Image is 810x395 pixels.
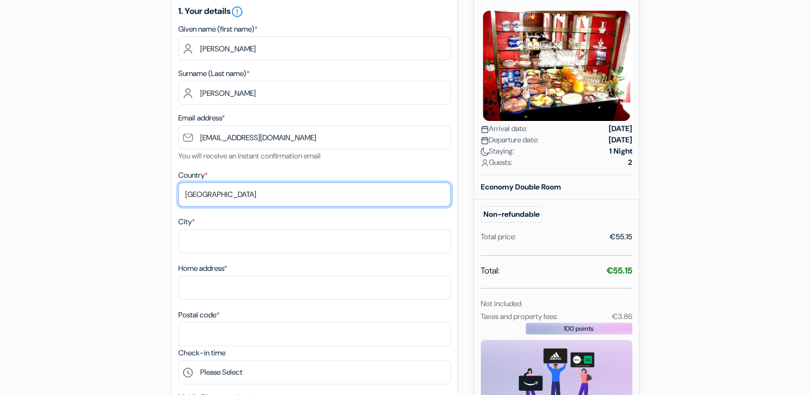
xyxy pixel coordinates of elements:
[481,231,516,242] div: Total price:
[178,309,219,321] label: Postal code
[609,134,632,146] strong: [DATE]
[481,136,489,145] img: calendar.svg
[609,146,632,157] strong: 1 Night
[178,151,321,161] small: You will receive an instant confirmation email
[481,182,561,192] b: Economy Double Room
[481,159,489,167] img: user_icon.svg
[481,148,489,156] img: moon.svg
[231,5,244,17] a: error_outline
[610,231,632,242] div: €55.15
[481,134,539,146] span: Departure date:
[481,123,527,134] span: Arrival date:
[609,123,632,134] strong: [DATE]
[607,265,632,276] strong: €55.15
[178,81,451,105] input: Enter last name
[178,347,225,359] label: Check-in time
[178,36,451,60] input: Enter first name
[178,263,227,274] label: Home address
[481,146,514,157] span: Staying:
[178,112,225,124] label: Email address
[481,206,542,223] small: Non-refundable
[178,24,258,35] label: Given name (first name)
[178,216,195,227] label: City
[178,5,451,18] h5: 1. Your details
[178,125,451,149] input: Enter email address
[481,157,512,168] span: Guests:
[481,299,521,308] small: Not included
[481,264,499,277] span: Total:
[231,5,244,18] i: error_outline
[628,157,632,168] strong: 2
[178,68,249,79] label: Surname (Last name)
[178,170,208,181] label: Country
[611,312,632,321] small: €3.86
[481,125,489,133] img: calendar.svg
[564,324,594,333] span: 100 points
[481,312,558,321] small: Taxes and property fees:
